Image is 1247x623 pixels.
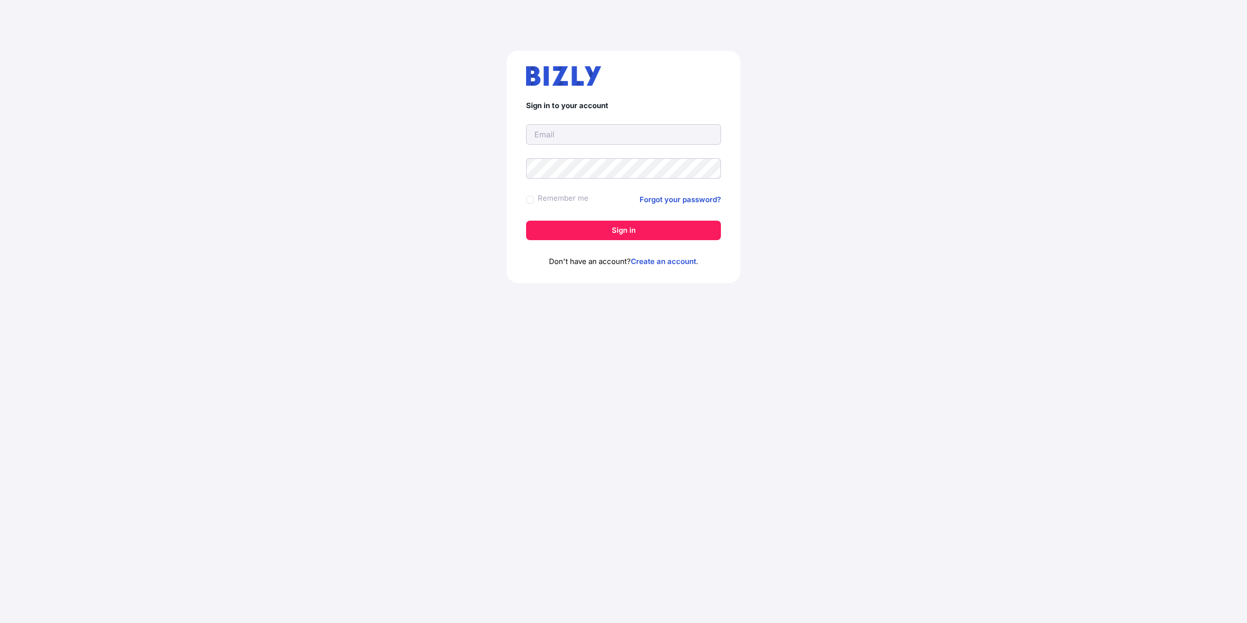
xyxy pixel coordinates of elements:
input: Email [526,124,721,145]
img: bizly_logo.svg [526,66,601,86]
label: Remember me [538,192,588,204]
h4: Sign in to your account [526,101,721,111]
p: Don't have an account? . [526,256,721,267]
button: Sign in [526,221,721,240]
a: Forgot your password? [640,194,721,206]
a: Create an account [631,257,696,266]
